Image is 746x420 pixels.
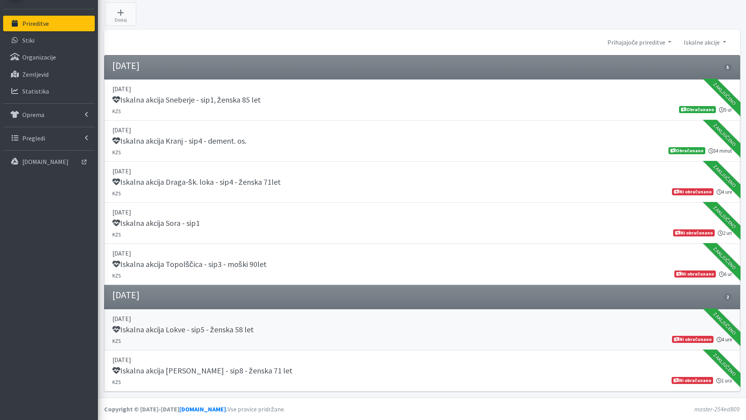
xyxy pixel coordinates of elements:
h4: [DATE] [112,60,139,72]
h5: Iskalna akcija Lokve - sip5 - ženska 58 let [112,325,254,334]
a: [DATE] Iskalna akcija Sneberje - sip1, ženska 85 let KZS 5 ur Obračunano Zaključeno [104,79,740,121]
h5: Iskalna akcija Draga-šk. loka - sip4 - ženska 71let [112,177,281,187]
p: [DATE] [112,125,732,135]
a: [DATE] Iskalna akcija Lokve - sip5 - ženska 58 let KZS 4 ure Ni obračunano Zaključeno [104,309,740,350]
a: Oprema [3,107,95,123]
span: 2 [724,294,732,301]
span: Obračunano [679,106,715,113]
p: [DATE] [112,166,732,176]
a: Iskalne akcije [677,34,732,50]
p: [DATE] [112,207,732,217]
p: Zemljevid [22,70,49,78]
small: KZS [112,272,121,279]
h5: Iskalna akcija [PERSON_NAME] - sip8 - ženska 71 let [112,366,293,375]
span: Ni obračunano [672,377,713,384]
h5: Iskalna akcija Sneberje - sip1, ženska 85 let [112,95,261,105]
p: Stiki [22,36,34,44]
small: KZS [112,108,121,114]
a: Zemljevid [3,67,95,82]
a: Dodaj [105,2,136,26]
p: [DATE] [112,84,732,94]
span: Obračunano [668,147,705,154]
a: Stiki [3,32,95,48]
em: master-254ed809 [694,405,740,413]
h5: Iskalna akcija Kranj - sip4 - dement. os. [112,136,246,146]
small: KZS [112,231,121,238]
a: Prireditve [3,16,95,31]
p: [DOMAIN_NAME] [22,158,69,166]
a: Pregledi [3,130,95,146]
span: Ni obračunano [674,270,715,278]
h5: Iskalna akcija Topolščica - sip3 - moški 90let [112,260,267,269]
small: KZS [112,338,121,344]
a: [DATE] Iskalna akcija [PERSON_NAME] - sip8 - ženska 71 let KZS 1 ura Ni obračunano Zaključeno [104,350,740,391]
a: Organizacije [3,49,95,65]
h5: Iskalna akcija Sora - sip1 [112,218,200,228]
p: Statistika [22,87,49,95]
span: 5 [724,64,732,71]
span: Ni obračunano [673,229,714,236]
footer: Vse pravice pridržane. [98,398,746,420]
small: KZS [112,190,121,196]
span: Ni obračunano [672,188,713,195]
p: Prireditve [22,20,49,27]
a: [DATE] Iskalna akcija Sora - sip1 KZS 2 uri Ni obračunano Zaključeno [104,203,740,244]
a: [DOMAIN_NAME] [179,405,226,413]
a: [DATE] Iskalna akcija Topolščica - sip3 - moški 90let KZS 6 ur Ni obračunano Zaključeno [104,244,740,285]
p: Organizacije [22,53,56,61]
p: Pregledi [22,134,45,142]
a: [DATE] Iskalna akcija Draga-šk. loka - sip4 - ženska 71let KZS 4 ure Ni obračunano Zaključeno [104,162,740,203]
p: Oprema [22,111,44,119]
a: Statistika [3,83,95,99]
h4: [DATE] [112,290,139,301]
a: Prihajajoče prireditve [601,34,677,50]
p: [DATE] [112,314,732,323]
a: [DATE] Iskalna akcija Kranj - sip4 - dement. os. KZS 34 minut Obračunano Zaključeno [104,121,740,162]
a: [DOMAIN_NAME] [3,154,95,169]
small: KZS [112,379,121,385]
p: [DATE] [112,355,732,364]
strong: Copyright © [DATE]-[DATE] . [104,405,228,413]
p: [DATE] [112,249,732,258]
span: Ni obračunano [672,336,713,343]
small: KZS [112,149,121,155]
